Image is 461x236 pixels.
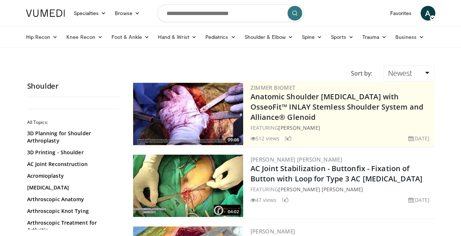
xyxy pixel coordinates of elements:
a: 04:02 [133,155,243,217]
span: 09:06 [226,137,241,143]
a: [PERSON_NAME] [250,228,296,235]
a: Hip Recon [22,30,62,44]
a: Knee Recon [62,30,107,44]
span: 04:02 [226,209,241,215]
a: [PERSON_NAME] [278,124,320,131]
a: Shoulder & Elbow [240,30,297,44]
a: Business [391,30,428,44]
li: 512 views [250,134,280,142]
a: Trauma [358,30,391,44]
li: [DATE] [408,134,430,142]
a: Sports [326,30,358,44]
a: Acromioplasty [27,172,117,180]
a: Specialties [69,6,111,21]
span: Newest [388,68,412,78]
a: [MEDICAL_DATA] [27,184,117,191]
a: Browse [110,6,144,21]
img: 59d0d6d9-feca-4357-b9cd-4bad2cd35cb6.300x170_q85_crop-smart_upscale.jpg [133,83,243,145]
a: 3D Planning for Shoulder Arthroplasty [27,130,117,144]
img: c2f644dc-a967-485d-903d-283ce6bc3929.300x170_q85_crop-smart_upscale.jpg [133,155,243,217]
li: 1 [281,196,289,204]
a: Arthroscopic Anatomy [27,196,117,203]
li: 47 views [250,196,277,204]
a: Arthroscopic Knot Tying [27,207,117,215]
h2: Shoulder [27,81,121,91]
a: Spine [297,30,326,44]
li: 3 [284,134,292,142]
a: [PERSON_NAME] [PERSON_NAME] [278,186,363,193]
a: Newest [383,65,434,81]
input: Search topics, interventions [157,4,304,22]
a: Hand & Wrist [154,30,201,44]
a: [PERSON_NAME] [PERSON_NAME] [250,156,343,163]
a: 3D Printing - Shoulder [27,149,117,156]
a: Foot & Ankle [107,30,154,44]
h2: All Topics: [27,119,119,125]
a: A [421,6,435,21]
a: AC Joint Stabilization - Buttonfix - Fixation of Button with Loop for Type 3 AC [MEDICAL_DATA] [250,163,423,184]
a: 09:06 [133,83,243,145]
div: FEATURING [250,124,433,132]
a: AC Joint Reconstruction [27,161,117,168]
div: Sort by: [345,65,378,81]
li: [DATE] [408,196,430,204]
a: Zimmer Biomet [250,84,296,91]
img: VuMedi Logo [26,10,65,17]
a: Arthroscopic Treatment for Arthritis [27,219,117,234]
a: Favorites [386,6,416,21]
a: Anatomic Shoulder [MEDICAL_DATA] with OsseoFit™ INLAY Stemless Shoulder System and Alliance® Glenoid [250,92,423,122]
div: FEATURING [250,185,433,193]
a: Pediatrics [201,30,240,44]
